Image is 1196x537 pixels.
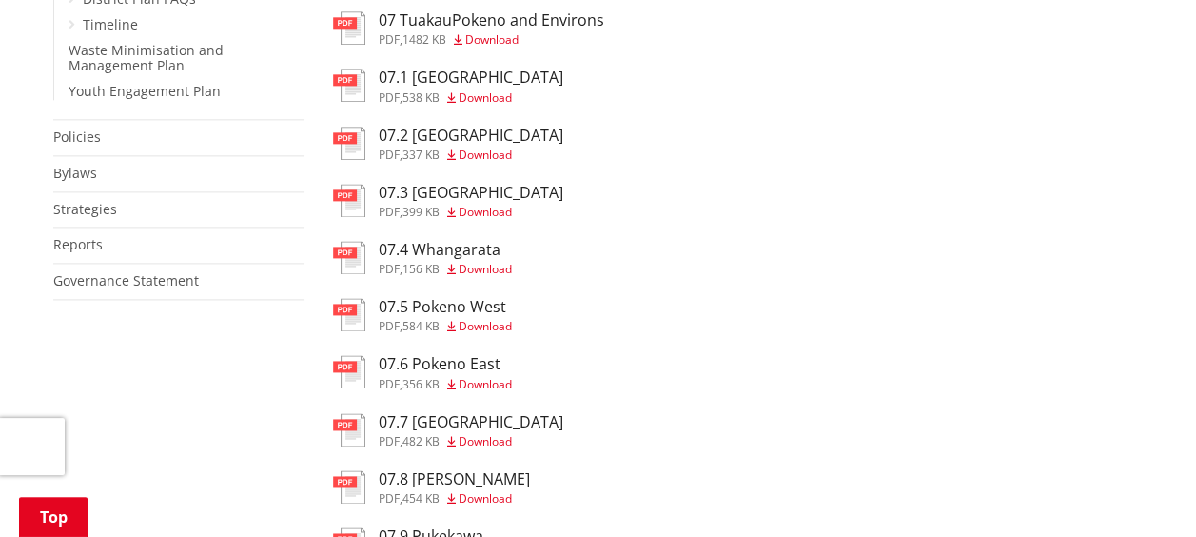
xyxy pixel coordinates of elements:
[379,493,530,505] div: ,
[19,497,88,537] a: Top
[459,261,512,277] span: Download
[379,92,563,104] div: ,
[83,15,138,33] a: Timeline
[333,184,365,217] img: document-pdf.svg
[379,379,512,390] div: ,
[402,318,440,334] span: 584 KB
[379,11,604,30] h3: 07 TuakauPokeno and Environs
[379,147,400,163] span: pdf
[379,204,400,220] span: pdf
[379,490,400,507] span: pdf
[53,200,117,218] a: Strategies
[333,127,365,160] img: document-pdf.svg
[333,127,563,161] a: 07.2 [GEOGRAPHIC_DATA] pdf,337 KB Download
[53,235,103,253] a: Reports
[53,128,101,146] a: Policies
[459,204,512,220] span: Download
[379,355,512,373] h3: 07.6 Pokeno East
[402,204,440,220] span: 399 KB
[402,376,440,392] span: 356 KB
[333,298,512,332] a: 07.5 Pokeno West pdf,584 KB Download
[459,433,512,449] span: Download
[402,89,440,106] span: 538 KB
[379,413,563,431] h3: 07.7 [GEOGRAPHIC_DATA]
[333,413,365,447] img: document-pdf.svg
[333,241,512,275] a: 07.4 Whangarata pdf,156 KB Download
[402,147,440,163] span: 337 KB
[333,355,512,389] a: 07.6 Pokeno East pdf,356 KB Download
[379,376,400,392] span: pdf
[379,149,563,161] div: ,
[333,11,604,46] a: 07 TuakauPokeno and Environs pdf,1482 KB Download
[379,89,400,106] span: pdf
[379,433,400,449] span: pdf
[333,470,365,504] img: document-pdf.svg
[379,69,563,87] h3: 07.1 [GEOGRAPHIC_DATA]
[379,321,512,332] div: ,
[53,271,199,289] a: Governance Statement
[459,318,512,334] span: Download
[459,490,512,507] span: Download
[379,34,604,46] div: ,
[379,127,563,145] h3: 07.2 [GEOGRAPHIC_DATA]
[1108,457,1177,526] iframe: Messenger Launcher
[379,436,563,447] div: ,
[379,207,563,218] div: ,
[465,31,519,48] span: Download
[459,376,512,392] span: Download
[402,261,440,277] span: 156 KB
[459,89,512,106] span: Download
[333,470,530,505] a: 07.8 [PERSON_NAME] pdf,454 KB Download
[402,31,446,48] span: 1482 KB
[333,241,365,274] img: document-pdf.svg
[333,355,365,388] img: document-pdf.svg
[402,490,440,507] span: 454 KB
[333,298,365,331] img: document-pdf.svg
[379,184,563,202] h3: 07.3 [GEOGRAPHIC_DATA]
[69,82,221,100] a: Youth Engagement Plan
[402,433,440,449] span: 482 KB
[333,11,365,45] img: document-pdf.svg
[53,164,97,182] a: Bylaws
[459,147,512,163] span: Download
[379,264,512,275] div: ,
[333,69,563,103] a: 07.1 [GEOGRAPHIC_DATA] pdf,538 KB Download
[379,241,512,259] h3: 07.4 Whangarata
[379,261,400,277] span: pdf
[379,470,530,488] h3: 07.8 [PERSON_NAME]
[69,41,224,75] a: Waste Minimisation and Management Plan
[333,184,563,218] a: 07.3 [GEOGRAPHIC_DATA] pdf,399 KB Download
[333,413,563,447] a: 07.7 [GEOGRAPHIC_DATA] pdf,482 KB Download
[379,31,400,48] span: pdf
[379,298,512,316] h3: 07.5 Pokeno West
[333,69,365,102] img: document-pdf.svg
[379,318,400,334] span: pdf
